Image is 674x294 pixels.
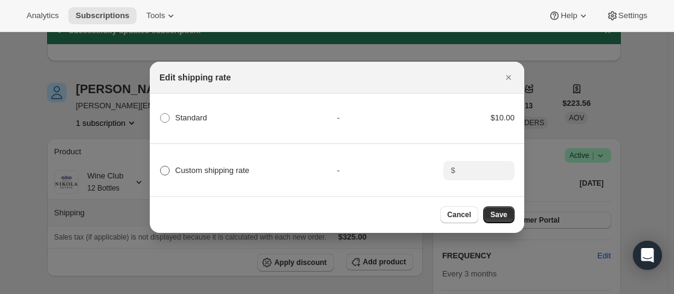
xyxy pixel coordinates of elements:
[500,69,517,86] button: Close
[68,7,136,24] button: Subscriptions
[159,71,231,83] h2: Edit shipping rate
[440,206,478,223] button: Cancel
[19,7,66,24] button: Analytics
[443,112,515,124] div: $10.00
[451,166,455,175] span: $
[618,11,647,21] span: Settings
[448,210,471,220] span: Cancel
[146,11,165,21] span: Tools
[599,7,655,24] button: Settings
[75,11,129,21] span: Subscriptions
[337,112,443,124] div: -
[175,166,249,175] span: Custom shipping rate
[337,165,443,177] div: -
[560,11,577,21] span: Help
[175,113,207,122] span: Standard
[541,7,596,24] button: Help
[27,11,59,21] span: Analytics
[490,210,507,220] span: Save
[483,206,515,223] button: Save
[633,241,662,270] div: Open Intercom Messenger
[139,7,184,24] button: Tools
